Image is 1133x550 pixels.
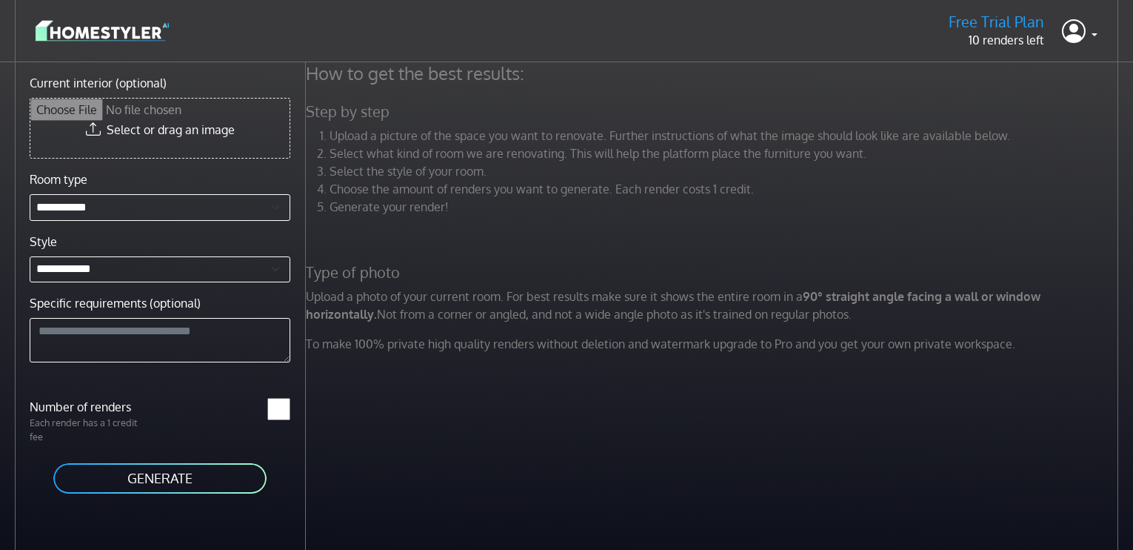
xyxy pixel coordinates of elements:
[330,180,1122,198] li: Choose the amount of renders you want to generate. Each render costs 1 credit.
[949,13,1044,31] h5: Free Trial Plan
[30,294,201,312] label: Specific requirements (optional)
[297,102,1131,121] h5: Step by step
[52,462,268,495] button: GENERATE
[297,335,1131,353] p: To make 100% private high quality renders without deletion and watermark upgrade to Pro and you g...
[949,31,1044,49] p: 10 renders left
[330,127,1122,145] li: Upload a picture of the space you want to renovate. Further instructions of what the image should...
[36,18,169,44] img: logo-3de290ba35641baa71223ecac5eacb59cb85b4c7fdf211dc9aaecaaee71ea2f8.svg
[330,162,1122,180] li: Select the style of your room.
[330,145,1122,162] li: Select what kind of room we are renovating. This will help the platform place the furniture you w...
[297,263,1131,282] h5: Type of photo
[297,62,1131,85] h4: How to get the best results:
[30,233,57,251] label: Style
[330,198,1122,216] li: Generate your render!
[30,74,167,92] label: Current interior (optional)
[21,398,160,416] label: Number of renders
[30,170,87,188] label: Room type
[297,288,1131,323] p: Upload a photo of your current room. For best results make sure it shows the entire room in a Not...
[21,416,160,444] p: Each render has a 1 credit fee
